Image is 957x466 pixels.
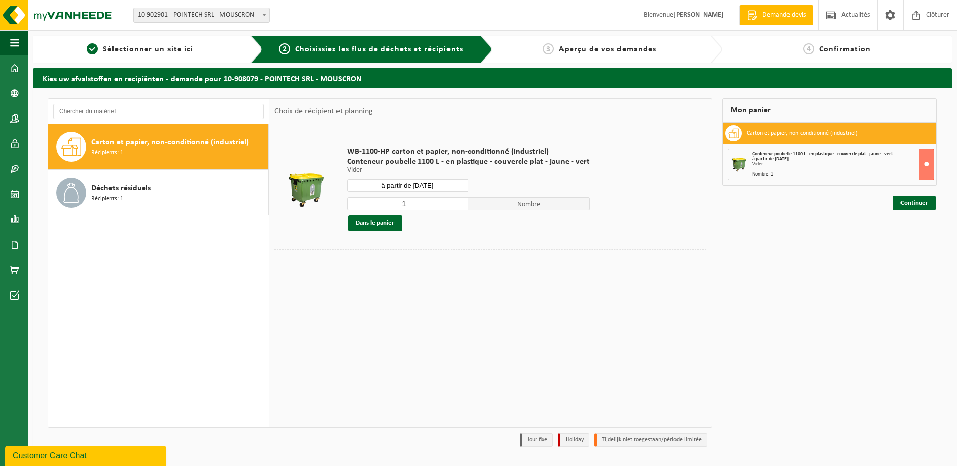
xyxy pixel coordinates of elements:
[48,170,269,215] button: Déchets résiduels Récipients: 1
[347,167,590,174] p: Vider
[468,197,590,210] span: Nombre
[520,433,553,447] li: Jour fixe
[91,194,123,204] span: Récipients: 1
[38,43,243,55] a: 1Sélectionner un site ici
[133,8,270,23] span: 10-902901 - POINTECH SRL - MOUSCRON
[347,179,469,192] input: Sélectionnez date
[103,45,193,53] span: Sélectionner un site ici
[269,99,378,124] div: Choix de récipient et planning
[91,148,123,158] span: Récipients: 1
[33,68,952,88] h2: Kies uw afvalstoffen en recipiënten - demande pour 10-908079 - POINTECH SRL - MOUSCRON
[348,215,402,231] button: Dans le panier
[673,11,724,19] strong: [PERSON_NAME]
[347,147,590,157] span: WB-1100-HP carton et papier, non-conditionné (industriel)
[893,196,936,210] a: Continuer
[134,8,269,22] span: 10-902901 - POINTECH SRL - MOUSCRON
[91,182,151,194] span: Déchets résiduels
[594,433,707,447] li: Tijdelijk niet toegestaan/période limitée
[543,43,554,54] span: 3
[53,104,264,119] input: Chercher du matériel
[5,444,168,466] iframe: chat widget
[803,43,814,54] span: 4
[747,125,858,141] h3: Carton et papier, non-conditionné (industriel)
[558,433,589,447] li: Holiday
[91,136,249,148] span: Carton et papier, non-conditionné (industriel)
[739,5,813,25] a: Demande devis
[819,45,871,53] span: Confirmation
[722,98,937,123] div: Mon panier
[752,151,893,157] span: Conteneur poubelle 1100 L - en plastique - couvercle plat - jaune - vert
[347,157,590,167] span: Conteneur poubelle 1100 L - en plastique - couvercle plat - jaune - vert
[752,162,934,167] div: Vider
[752,172,934,177] div: Nombre: 1
[752,156,789,162] strong: à partir de [DATE]
[295,45,463,53] span: Choisissiez les flux de déchets et récipients
[559,45,656,53] span: Aperçu de vos demandes
[48,124,269,170] button: Carton et papier, non-conditionné (industriel) Récipients: 1
[87,43,98,54] span: 1
[279,43,290,54] span: 2
[760,10,808,20] span: Demande devis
